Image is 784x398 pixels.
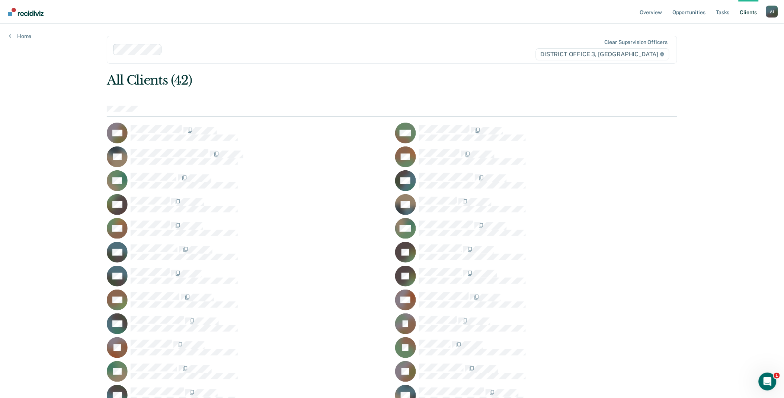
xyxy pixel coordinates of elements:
[107,73,563,88] div: All Clients (42)
[766,6,778,18] div: A J
[604,39,668,45] div: Clear supervision officers
[536,48,669,60] span: DISTRICT OFFICE 3, [GEOGRAPHIC_DATA]
[8,8,44,16] img: Recidiviz
[766,6,778,18] button: Profile dropdown button
[759,373,777,391] iframe: Intercom live chat
[774,373,780,379] span: 1
[9,33,31,40] a: Home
